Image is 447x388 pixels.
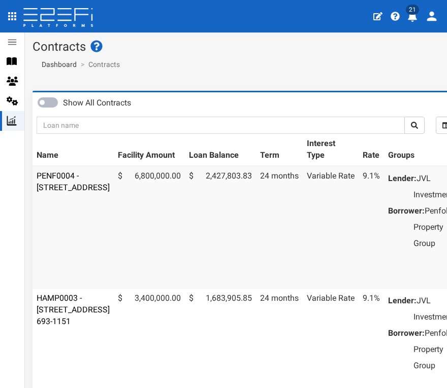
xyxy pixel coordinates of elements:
li: Contracts [78,59,120,69]
th: Rate [359,134,384,166]
td: 24 months [256,166,303,289]
a: PENF0004 - [STREET_ADDRESS] [37,171,110,192]
td: 9.1% [359,166,384,289]
dt: Borrower: [388,325,425,341]
label: Show All Contracts [63,97,131,109]
th: Interest Type [303,134,359,166]
th: Name [33,134,114,166]
th: Term [256,134,303,166]
td: Variable Rate [303,166,359,289]
span: Dashboard [38,60,77,68]
th: Facility Amount [114,134,185,166]
a: Dashboard [38,59,77,69]
dt: Lender: [388,293,417,309]
dt: Lender: [388,170,417,187]
a: HAMP0003 - [STREET_ADDRESS] 693-1151 [37,293,110,326]
td: 2,427,803.83 [185,166,256,289]
input: Loan name [37,117,405,134]
td: 6,800,000.00 [114,166,185,289]
dt: Borrower: [388,203,425,219]
th: Loan Balance [185,134,256,166]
